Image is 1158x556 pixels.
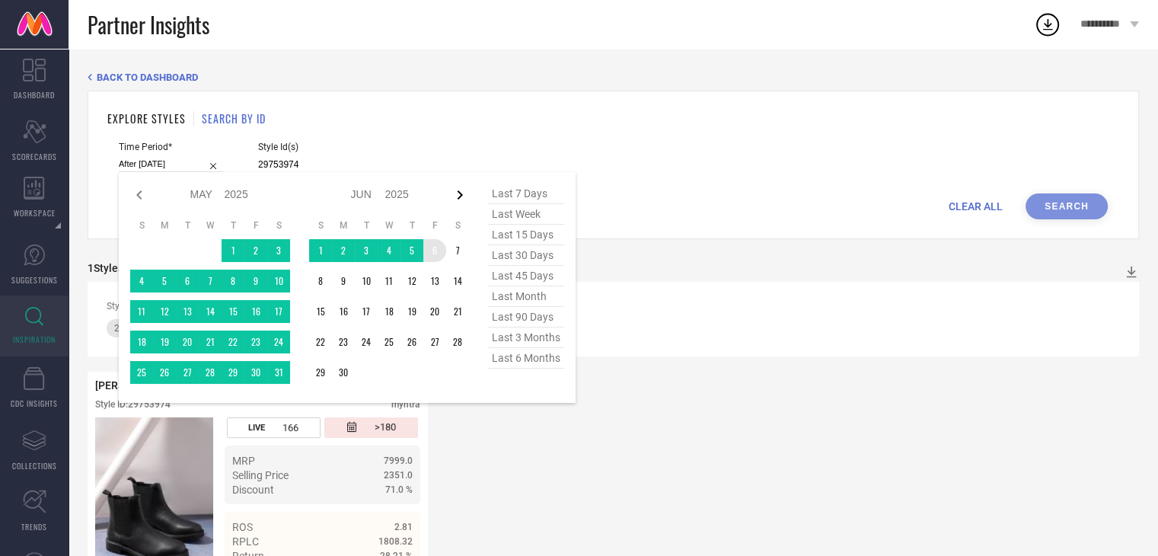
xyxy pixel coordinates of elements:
[267,300,290,323] td: Sat May 17 2025
[130,331,153,353] td: Sun May 18 2025
[488,328,564,348] span: last 3 months
[244,331,267,353] td: Fri May 23 2025
[11,274,58,286] span: SUGGESTIONS
[222,239,244,262] td: Thu May 01 2025
[400,239,423,262] td: Thu Jun 05 2025
[12,460,57,471] span: COLLECTIONS
[130,270,153,292] td: Sun May 04 2025
[232,535,259,548] span: RPLC
[222,361,244,384] td: Thu May 29 2025
[378,300,400,323] td: Wed Jun 18 2025
[309,300,332,323] td: Sun Jun 15 2025
[227,417,321,438] div: Number of days the style has been live on the platform
[114,323,157,334] span: 29753974
[378,270,400,292] td: Wed Jun 11 2025
[176,331,199,353] td: Tue May 20 2025
[378,536,413,547] span: 1808.32
[332,300,355,323] td: Mon Jun 16 2025
[267,270,290,292] td: Sat May 10 2025
[244,270,267,292] td: Fri May 09 2025
[153,270,176,292] td: Mon May 05 2025
[199,270,222,292] td: Wed May 07 2025
[232,521,253,533] span: ROS
[107,301,1120,312] div: Style Ids
[332,361,355,384] td: Mon Jun 30 2025
[309,239,332,262] td: Sun Jun 01 2025
[332,219,355,232] th: Monday
[176,361,199,384] td: Tue May 27 2025
[202,110,266,126] h1: SEARCH BY ID
[107,110,186,126] h1: EXPLORE STYLES
[1034,11,1061,38] div: Open download list
[244,219,267,232] th: Friday
[88,262,123,274] div: 1 Styles
[130,219,153,232] th: Sunday
[176,270,199,292] td: Tue May 06 2025
[244,239,267,262] td: Fri May 02 2025
[199,300,222,323] td: Wed May 14 2025
[14,89,55,101] span: DASHBOARD
[391,399,420,410] div: myntra
[14,207,56,219] span: WORKSPACE
[488,348,564,369] span: last 6 months
[488,266,564,286] span: last 45 days
[232,469,289,481] span: Selling Price
[130,186,148,204] div: Previous month
[488,245,564,266] span: last 30 days
[446,219,469,232] th: Saturday
[423,331,446,353] td: Fri Jun 27 2025
[378,331,400,353] td: Wed Jun 25 2025
[153,300,176,323] td: Mon May 12 2025
[95,379,260,391] span: [PERSON_NAME] [PERSON_NAME]
[267,239,290,262] td: Sat May 03 2025
[423,219,446,232] th: Friday
[88,9,209,40] span: Partner Insights
[488,307,564,328] span: last 90 days
[97,72,198,83] span: BACK TO DASHBOARD
[232,455,255,467] span: MRP
[176,219,199,232] th: Tuesday
[309,331,332,353] td: Sun Jun 22 2025
[95,399,171,410] div: Style ID: 29753974
[267,361,290,384] td: Sat May 31 2025
[400,300,423,323] td: Thu Jun 19 2025
[199,361,222,384] td: Wed May 28 2025
[423,300,446,323] td: Fri Jun 20 2025
[199,331,222,353] td: Wed May 21 2025
[153,361,176,384] td: Mon May 26 2025
[232,484,274,496] span: Discount
[282,422,298,433] span: 166
[400,270,423,292] td: Thu Jun 12 2025
[355,331,378,353] td: Tue Jun 24 2025
[400,331,423,353] td: Thu Jun 26 2025
[153,331,176,353] td: Mon May 19 2025
[355,219,378,232] th: Tuesday
[176,300,199,323] td: Tue May 13 2025
[13,334,56,345] span: INSPIRATION
[384,470,413,481] span: 2351.0
[267,219,290,232] th: Saturday
[488,184,564,204] span: last 7 days
[153,219,176,232] th: Monday
[119,156,224,172] input: Select time period
[11,398,58,409] span: CDC INSIGHTS
[384,455,413,466] span: 7999.0
[488,286,564,307] span: last month
[324,417,418,438] div: Number of days since the style was first listed on the platform
[488,204,564,225] span: last week
[378,219,400,232] th: Wednesday
[446,239,469,262] td: Sat Jun 07 2025
[88,72,1139,83] div: Back TO Dashboard
[244,361,267,384] td: Fri May 30 2025
[248,423,265,433] span: LIVE
[309,219,332,232] th: Sunday
[309,361,332,384] td: Sun Jun 29 2025
[355,239,378,262] td: Tue Jun 03 2025
[423,239,446,262] td: Fri Jun 06 2025
[222,300,244,323] td: Thu May 15 2025
[355,300,378,323] td: Tue Jun 17 2025
[222,219,244,232] th: Thursday
[258,156,479,174] input: Enter comma separated style ids e.g. 12345, 67890
[332,331,355,353] td: Mon Jun 23 2025
[400,219,423,232] th: Thursday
